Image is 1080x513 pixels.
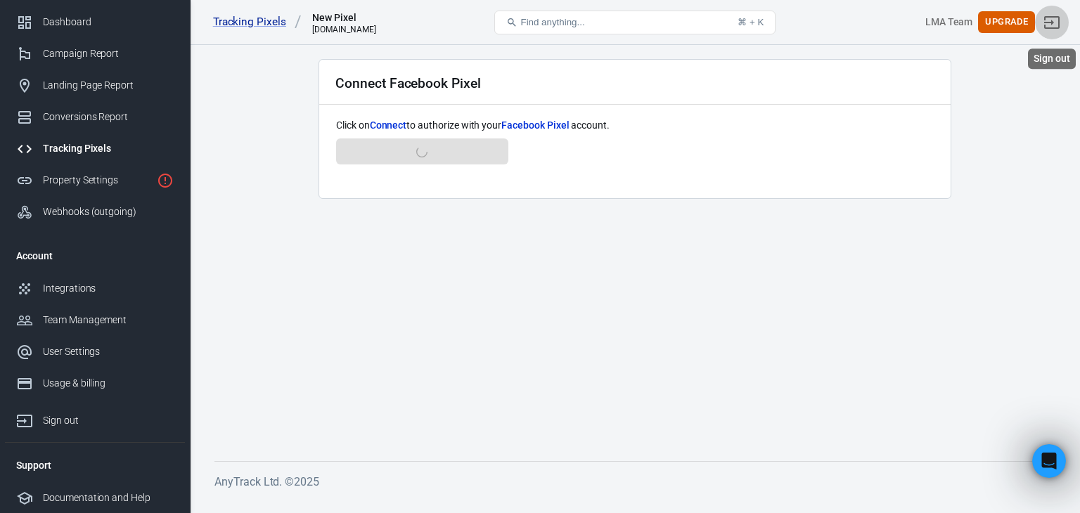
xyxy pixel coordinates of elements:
[5,448,185,482] li: Support
[5,70,185,101] a: Landing Page Report
[312,25,375,34] div: canzmarketing.com
[157,172,174,189] svg: Property is not installed yet
[520,17,584,27] span: Find anything...
[43,141,174,156] div: Tracking Pixels
[43,413,174,428] div: Sign out
[494,11,776,34] button: Find anything...⌘ + K
[336,118,934,133] p: Click on to authorize with your account.
[5,399,185,436] a: Sign out
[43,376,174,391] div: Usage & billing
[5,6,185,38] a: Dashboard
[214,473,1055,491] h6: AnyTrack Ltd. © 2025
[5,196,185,228] a: Webhooks (outgoing)
[925,15,973,30] div: Account id: 2VsX3EWg
[501,119,569,131] span: Facebook Pixel
[5,133,185,164] a: Tracking Pixels
[43,15,174,30] div: Dashboard
[312,11,375,25] div: New Pixel
[5,368,185,399] a: Usage & billing
[43,110,174,124] div: Conversions Report
[43,46,174,61] div: Campaign Report
[213,15,302,30] a: Tracking Pixels
[43,204,174,219] div: Webhooks (outgoing)
[43,344,174,359] div: User Settings
[5,273,185,304] a: Integrations
[43,281,174,296] div: Integrations
[5,239,185,273] li: Account
[43,78,174,93] div: Landing Page Report
[738,17,764,27] div: ⌘ + K
[1028,48,1076,69] div: Sign out
[5,164,185,196] a: Property Settings
[5,38,185,70] a: Campaign Report
[43,313,174,327] div: Team Management
[43,173,151,188] div: Property Settings
[5,304,185,336] a: Team Management
[5,336,185,368] a: User Settings
[1035,6,1069,39] a: Sign out
[335,76,481,91] h2: Connect Facebook Pixel
[978,11,1035,33] button: Upgrade
[370,119,407,131] span: Connect
[1032,444,1066,478] iframe: Intercom live chat
[43,491,174,505] div: Documentation and Help
[5,101,185,133] a: Conversions Report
